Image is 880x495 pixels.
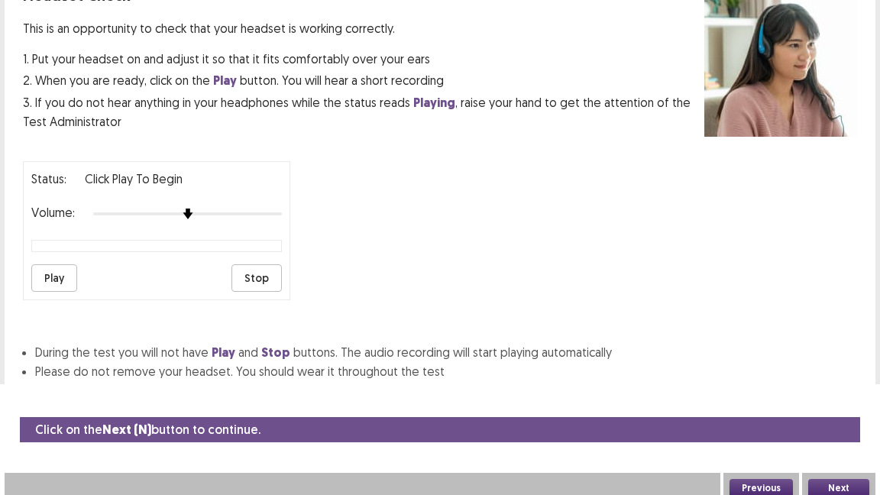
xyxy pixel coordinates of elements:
li: During the test you will not have and buttons. The audio recording will start playing automatically [35,343,857,362]
p: Volume: [31,203,75,222]
img: arrow-thumb [183,209,193,219]
p: 3. If you do not hear anything in your headphones while the status reads , raise your hand to get... [23,93,704,131]
button: Stop [231,264,282,292]
strong: Next (N) [102,422,151,438]
strong: Stop [261,345,290,361]
strong: Play [213,73,237,89]
p: Status: [31,170,66,188]
li: Please do not remove your headset. You should wear it throughout the test [35,362,857,380]
button: Play [31,264,77,292]
p: Click Play to Begin [85,170,183,188]
p: 2. When you are ready, click on the button. You will hear a short recording [23,71,704,90]
strong: Play [212,345,235,361]
p: Click on the button to continue. [35,420,260,439]
p: This is an opportunity to check that your headset is working correctly. [23,19,704,37]
p: 1. Put your headset on and adjust it so that it fits comfortably over your ears [23,50,704,68]
strong: Playing [413,95,455,111]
